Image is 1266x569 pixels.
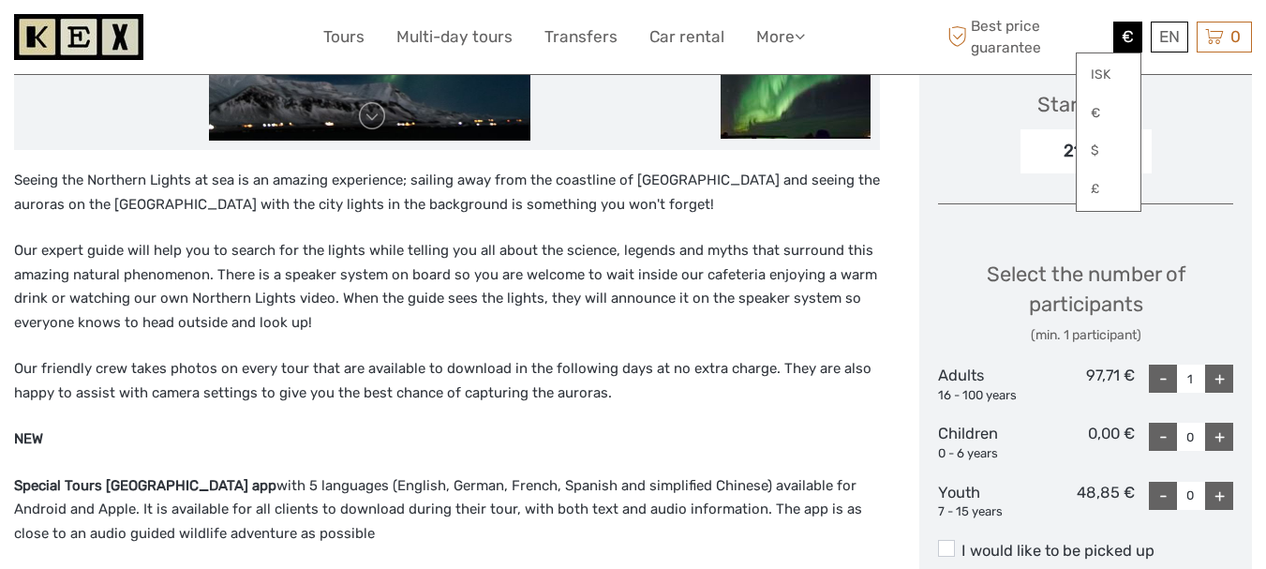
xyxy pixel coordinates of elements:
div: 7 - 15 years [938,503,1036,521]
div: + [1205,482,1233,510]
img: 459917a2dce04b1d96a352a96d0c1170_slider_thumbnail.jpg [721,54,871,139]
div: + [1205,365,1233,393]
img: 1261-44dab5bb-39f8-40da-b0c2-4d9fce00897c_logo_small.jpg [14,14,143,60]
div: - [1149,482,1177,510]
div: EN [1151,22,1188,52]
p: with 5 languages (English, German, French, Spanish and simplified Chinese) available for Android ... [14,474,880,547]
div: - [1149,365,1177,393]
div: 0 - 6 years [938,445,1036,463]
span: € [1122,27,1134,46]
div: 97,71 € [1036,365,1135,404]
strong: NEW [14,430,43,447]
span: Best price guarantee [943,16,1109,57]
a: Multi-day tours [396,23,513,51]
div: Children [938,423,1036,462]
a: More [756,23,805,51]
p: Seeing the Northern Lights at sea is an amazing experience; sailing away from the coastline of [G... [14,169,880,217]
p: Our friendly crew takes photos on every tour that are available to download in the following days... [14,357,880,405]
div: 48,85 € [1036,482,1135,521]
div: Start time [1037,90,1134,119]
div: Youth [938,482,1036,521]
div: 0,00 € [1036,423,1135,462]
div: - [1149,423,1177,451]
a: £ [1077,172,1140,206]
span: 0 [1228,27,1244,46]
a: ISK [1077,58,1140,92]
div: + [1205,423,1233,451]
div: 21:00 [1020,129,1152,172]
div: (min. 1 participant) [938,326,1233,345]
div: Select the number of participants [938,260,1233,345]
strong: Special Tours [GEOGRAPHIC_DATA] app [14,477,276,494]
a: Transfers [544,23,618,51]
a: Tours [323,23,365,51]
p: Our expert guide will help you to search for the lights while telling you all about the science, ... [14,239,880,335]
button: Open LiveChat chat widget [216,29,238,52]
a: € [1077,97,1140,130]
label: I would like to be picked up [938,540,1233,562]
p: We're away right now. Please check back later! [26,33,212,48]
div: 16 - 100 years [938,387,1036,405]
a: Car rental [649,23,724,51]
a: $ [1077,134,1140,168]
div: Adults [938,365,1036,404]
